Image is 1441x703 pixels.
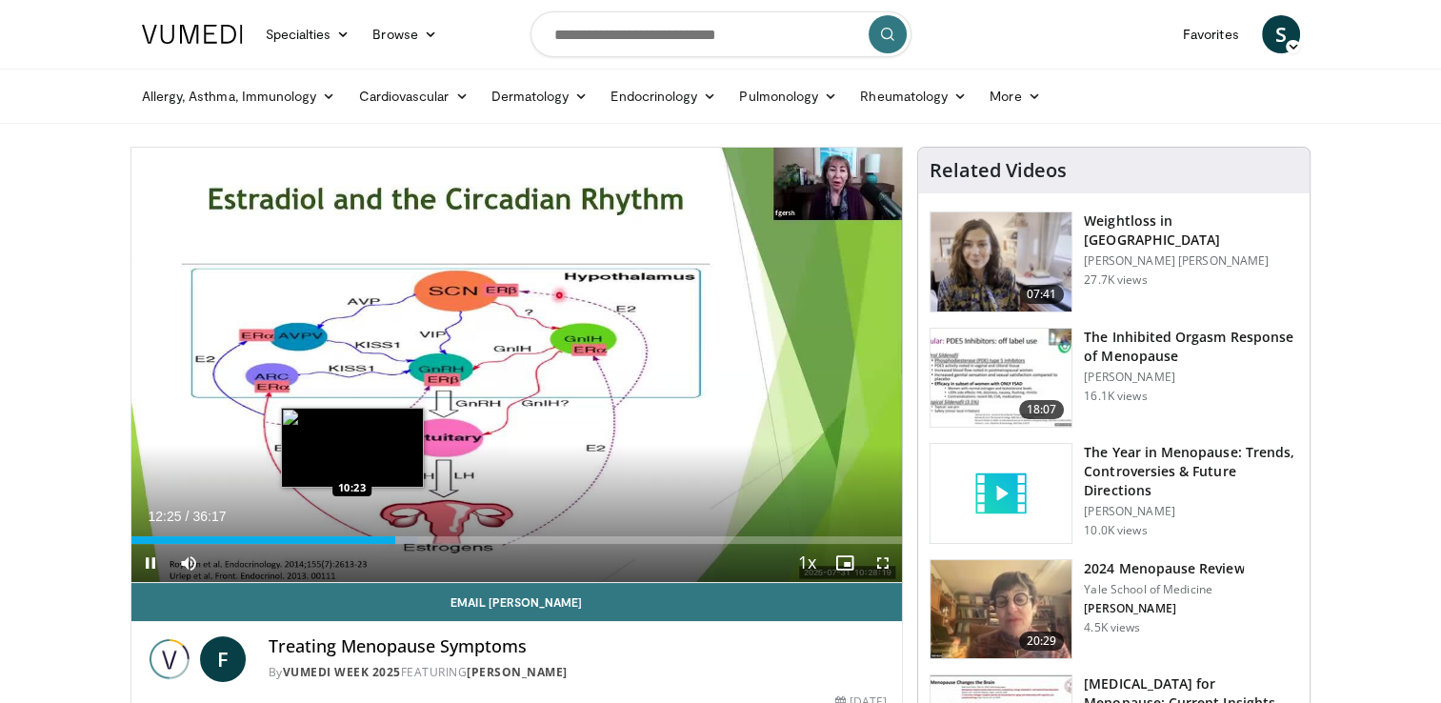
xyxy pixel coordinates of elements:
button: Playback Rate [788,544,826,582]
button: Mute [170,544,208,582]
span: 18:07 [1019,400,1065,419]
a: 20:29 2024 Menopause Review Yale School of Medicine [PERSON_NAME] 4.5K views [930,559,1298,660]
a: Email [PERSON_NAME] [131,583,903,621]
img: VuMedi Logo [142,25,243,44]
input: Search topics, interventions [530,11,911,57]
video-js: Video Player [131,148,903,583]
p: 4.5K views [1084,620,1140,635]
img: video_placeholder_short.svg [931,444,1071,543]
a: Pulmonology [728,77,849,115]
p: [PERSON_NAME] [1084,370,1298,385]
img: image.jpeg [281,408,424,488]
img: 692f135d-47bd-4f7e-b54d-786d036e68d3.150x105_q85_crop-smart_upscale.jpg [931,560,1071,659]
button: Enable picture-in-picture mode [826,544,864,582]
a: [PERSON_NAME] [467,664,568,680]
span: / [186,509,190,524]
p: 27.7K views [1084,272,1147,288]
button: Fullscreen [864,544,902,582]
span: 12:25 [149,509,182,524]
span: 36:17 [192,509,226,524]
div: Progress Bar [131,536,903,544]
a: Dermatology [480,77,600,115]
a: 07:41 Weightloss in [GEOGRAPHIC_DATA] [PERSON_NAME] [PERSON_NAME] 27.7K views [930,211,1298,312]
a: Rheumatology [849,77,978,115]
h3: The Inhibited Orgasm Response of Menopause [1084,328,1298,366]
a: Allergy, Asthma, Immunology [130,77,348,115]
img: 9983fed1-7565-45be-8934-aef1103ce6e2.150x105_q85_crop-smart_upscale.jpg [931,212,1071,311]
a: 18:07 The Inhibited Orgasm Response of Menopause [PERSON_NAME] 16.1K views [930,328,1298,429]
h3: 2024 Menopause Review [1084,559,1244,578]
p: [PERSON_NAME] [PERSON_NAME] [1084,253,1298,269]
a: Favorites [1171,15,1251,53]
h4: Treating Menopause Symptoms [269,636,888,657]
span: 07:41 [1019,285,1065,304]
h3: Weightloss in [GEOGRAPHIC_DATA] [1084,211,1298,250]
a: Endocrinology [599,77,728,115]
span: 20:29 [1019,632,1065,651]
p: [PERSON_NAME] [1084,601,1244,616]
a: More [978,77,1051,115]
button: Pause [131,544,170,582]
a: Vumedi Week 2025 [283,664,401,680]
p: [PERSON_NAME] [1084,504,1298,519]
img: 283c0f17-5e2d-42ba-a87c-168d447cdba4.150x105_q85_crop-smart_upscale.jpg [931,329,1071,428]
h4: Related Videos [930,159,1067,182]
a: The Year in Menopause: Trends, Controversies & Future Directions [PERSON_NAME] 10.0K views [930,443,1298,544]
p: 10.0K views [1084,523,1147,538]
a: Specialties [254,15,362,53]
a: Browse [361,15,449,53]
h3: The Year in Menopause: Trends, Controversies & Future Directions [1084,443,1298,500]
a: Cardiovascular [347,77,479,115]
img: Vumedi Week 2025 [147,636,192,682]
p: Yale School of Medicine [1084,582,1244,597]
a: F [200,636,246,682]
div: By FEATURING [269,664,888,681]
a: S [1262,15,1300,53]
p: 16.1K views [1084,389,1147,404]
